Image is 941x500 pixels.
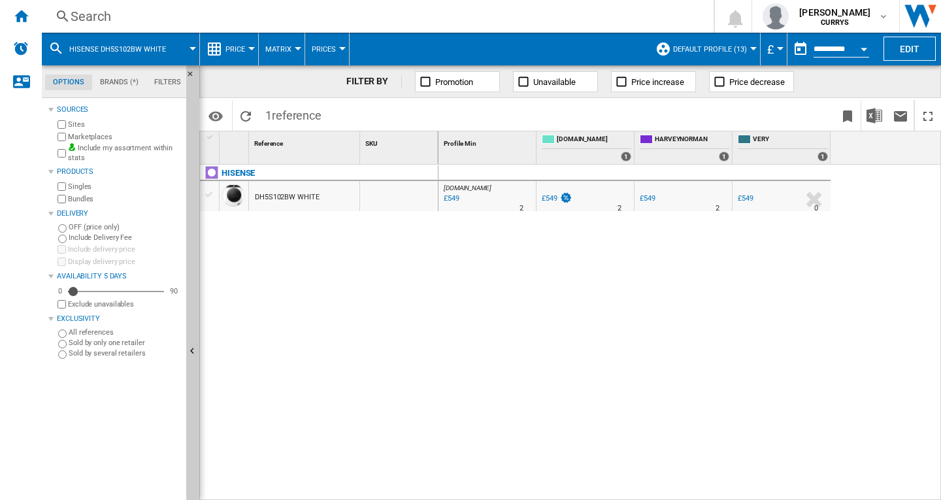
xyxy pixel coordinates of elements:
[68,132,181,142] label: Marketplaces
[233,100,259,131] button: Reload
[69,45,166,54] span: HISENSE DH5S102BW WHITE
[58,235,67,243] input: Include Delivery Fee
[58,195,66,203] input: Bundles
[444,184,491,192] span: [DOMAIN_NAME]
[68,257,181,267] label: Display delivery price
[736,192,753,205] div: £549
[186,65,202,89] button: Hide
[611,71,696,92] button: Price increase
[415,71,500,92] button: Promotion
[68,244,181,254] label: Include delivery price
[68,120,181,129] label: Sites
[559,192,572,203] img: promotionV3.png
[55,286,65,296] div: 0
[68,143,181,163] label: Include my assortment within stats
[834,100,861,131] button: Bookmark this report
[265,33,298,65] button: Matrix
[655,135,729,146] span: HARVEYNORMAN
[68,182,181,192] label: Singles
[222,131,248,152] div: Sort None
[799,6,870,19] span: [PERSON_NAME]
[254,140,283,147] span: Reference
[787,36,814,62] button: md-calendar
[225,45,245,54] span: Price
[638,192,655,205] div: £549
[637,131,732,164] div: HARVEYNORMAN 1 offers sold by HARVEYNORMAN
[520,202,523,215] div: Delivery Time : 2 days
[58,258,66,266] input: Display delivery price
[435,77,473,87] span: Promotion
[767,33,780,65] button: £
[631,77,684,87] span: Price increase
[69,233,181,242] label: Include Delivery Fee
[312,45,336,54] span: Prices
[821,18,849,27] b: CURRYS
[365,140,378,147] span: SKU
[540,192,572,205] div: £549
[673,45,747,54] span: Default profile (13)
[222,165,255,181] div: Click to filter on that brand
[444,140,476,147] span: Profile Min
[92,75,146,90] md-tab-item: Brands (*)
[618,202,621,215] div: Delivery Time : 2 days
[621,152,631,161] div: 1 offers sold by AO.COM
[167,286,181,296] div: 90
[58,329,67,338] input: All references
[58,300,66,308] input: Display delivery price
[58,245,66,254] input: Include delivery price
[363,131,438,152] div: SKU Sort None
[146,75,189,90] md-tab-item: Filters
[533,77,576,87] span: Unavailable
[69,338,181,348] label: Sold by only one retailer
[68,285,164,298] md-slider: Availability
[252,131,359,152] div: Sort None
[557,135,631,146] span: [DOMAIN_NAME]
[225,33,252,65] button: Price
[69,33,179,65] button: HISENSE DH5S102BW WHITE
[71,7,680,25] div: Search
[69,327,181,337] label: All references
[887,100,914,131] button: Send this report by email
[57,105,181,115] div: Sources
[539,131,634,164] div: [DOMAIN_NAME] 1 offers sold by AO.COM
[272,108,322,122] span: reference
[68,299,181,309] label: Exclude unavailables
[761,33,787,65] md-menu: Currency
[735,131,831,164] div: VERY 1 offers sold by VERY
[255,182,320,212] div: DH5S102BW WHITE
[57,167,181,177] div: Products
[883,37,936,61] button: Edit
[13,41,29,56] img: alerts-logo.svg
[655,33,753,65] div: Default profile (13)
[817,152,828,161] div: 1 offers sold by VERY
[58,340,67,348] input: Sold by only one retailer
[719,152,729,161] div: 1 offers sold by HARVEYNORMAN
[259,100,328,127] span: 1
[753,135,828,146] span: VERY
[542,194,557,203] div: £549
[45,75,92,90] md-tab-item: Options
[68,194,181,204] label: Bundles
[58,182,66,191] input: Singles
[861,100,887,131] button: Download in Excel
[58,224,67,233] input: OFF (price only)
[673,33,753,65] button: Default profile (13)
[852,35,876,59] button: Open calendar
[58,145,66,161] input: Include my assortment within stats
[265,45,291,54] span: Matrix
[729,77,785,87] span: Price decrease
[57,208,181,219] div: Delivery
[363,131,438,152] div: Sort None
[312,33,342,65] div: Prices
[203,104,229,127] button: Options
[814,202,818,215] div: Delivery Time : 0 day
[69,222,181,232] label: OFF (price only)
[252,131,359,152] div: Reference Sort None
[915,100,941,131] button: Maximize
[346,75,402,88] div: FILTER BY
[68,143,76,151] img: mysite-bg-18x18.png
[763,3,789,29] img: profile.jpg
